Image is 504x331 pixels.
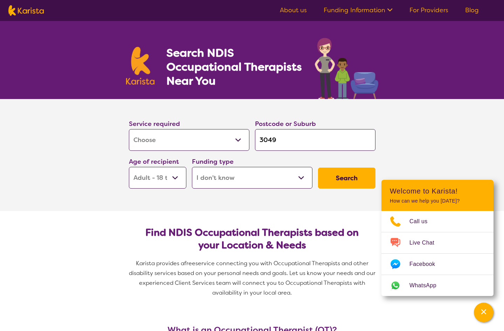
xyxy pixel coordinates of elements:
[409,238,443,248] span: Live Chat
[134,226,370,252] h2: Find NDIS Occupational Therapists based on your Location & Needs
[390,187,485,195] h2: Welcome to Karista!
[126,47,155,85] img: Karista logo
[318,168,375,189] button: Search
[136,260,184,267] span: Karista provides a
[184,260,195,267] span: free
[129,260,377,296] span: service connecting you with Occupational Therapists and other disability services based on your p...
[409,259,443,269] span: Facebook
[129,120,180,128] label: Service required
[381,180,493,296] div: Channel Menu
[166,46,303,88] h1: Search NDIS Occupational Therapists Near You
[8,5,44,16] img: Karista logo
[381,275,493,296] a: Web link opens in a new tab.
[255,129,375,151] input: Type
[465,6,479,14] a: Blog
[192,157,234,166] label: Funding type
[255,120,316,128] label: Postcode or Suburb
[280,6,307,14] a: About us
[409,6,448,14] a: For Providers
[315,38,378,99] img: occupational-therapy
[474,303,493,322] button: Channel Menu
[324,6,393,14] a: Funding Information
[409,216,436,227] span: Call us
[409,280,445,291] span: WhatsApp
[381,211,493,296] ul: Choose channel
[129,157,179,166] label: Age of recipient
[390,198,485,204] p: How can we help you [DATE]?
